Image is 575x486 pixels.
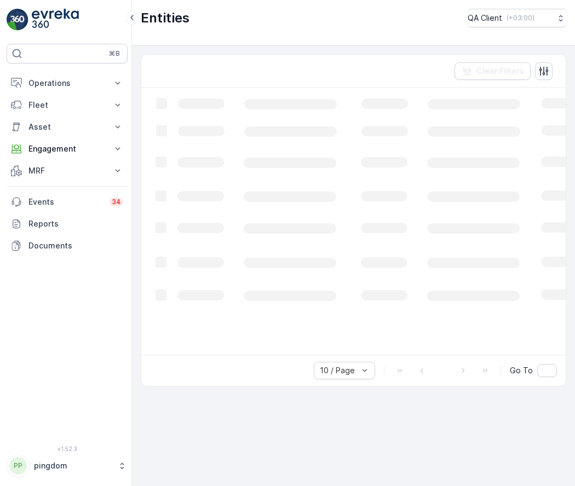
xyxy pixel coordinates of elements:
[468,13,502,24] p: QA Client
[455,62,531,80] button: Clear Filters
[476,66,524,77] p: Clear Filters
[32,9,79,31] img: logo_light-DOdMpM7g.png
[7,116,128,138] button: Asset
[9,457,27,475] div: PP
[7,191,128,213] a: Events34
[7,445,128,452] span: v 1.52.3
[7,9,28,31] img: logo
[28,78,106,89] p: Operations
[28,165,106,176] p: MRF
[28,240,123,251] p: Documents
[141,9,189,27] p: Entities
[7,72,128,94] button: Operations
[34,460,112,471] p: pingdom
[28,143,106,154] p: Engagement
[28,196,103,207] p: Events
[468,9,566,27] button: QA Client(+03:00)
[28,121,106,132] p: Asset
[510,365,533,376] span: Go To
[7,160,128,182] button: MRF
[112,198,121,206] p: 34
[7,454,128,477] button: PPpingdom
[7,235,128,257] a: Documents
[7,94,128,116] button: Fleet
[109,49,120,58] p: ⌘B
[28,100,106,111] p: Fleet
[7,138,128,160] button: Engagement
[507,14,534,22] p: ( +03:00 )
[28,218,123,229] p: Reports
[7,213,128,235] a: Reports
